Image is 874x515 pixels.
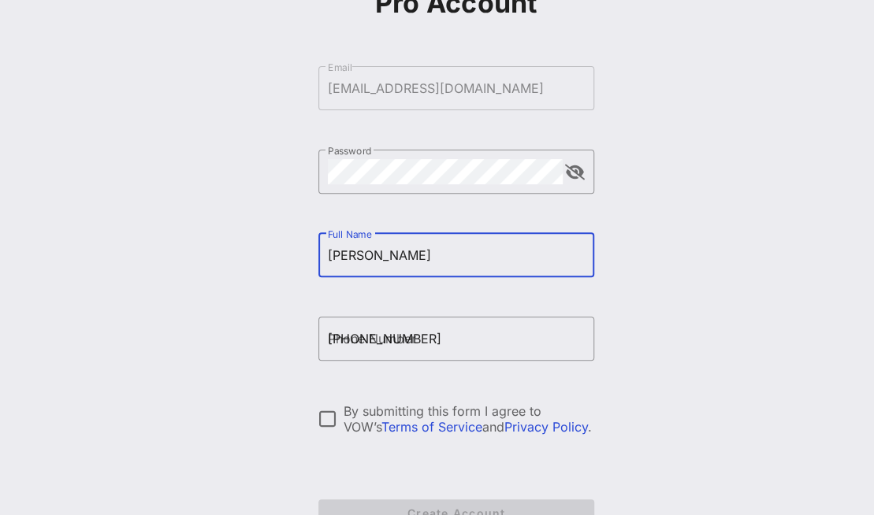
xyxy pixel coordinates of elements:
input: Full Name [328,243,585,268]
button: append icon [565,165,585,180]
a: Privacy Policy [504,419,588,435]
label: Email [328,61,352,73]
label: Full Name [328,228,372,240]
a: Terms of Service [381,419,482,435]
label: Password [328,145,372,157]
div: By submitting this form I agree to VOW’s and . [344,403,594,435]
